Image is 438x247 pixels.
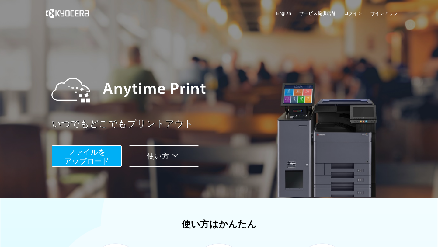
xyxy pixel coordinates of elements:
button: ファイルを​​アップロード [52,145,122,167]
a: English [276,10,291,16]
a: サインアップ [370,10,398,16]
button: 使い方 [129,145,199,167]
a: ログイン [344,10,362,16]
a: サービス提供店舗 [299,10,336,16]
span: ファイルを ​​アップロード [64,148,109,165]
a: いつでもどこでもプリントアウト [52,117,401,130]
